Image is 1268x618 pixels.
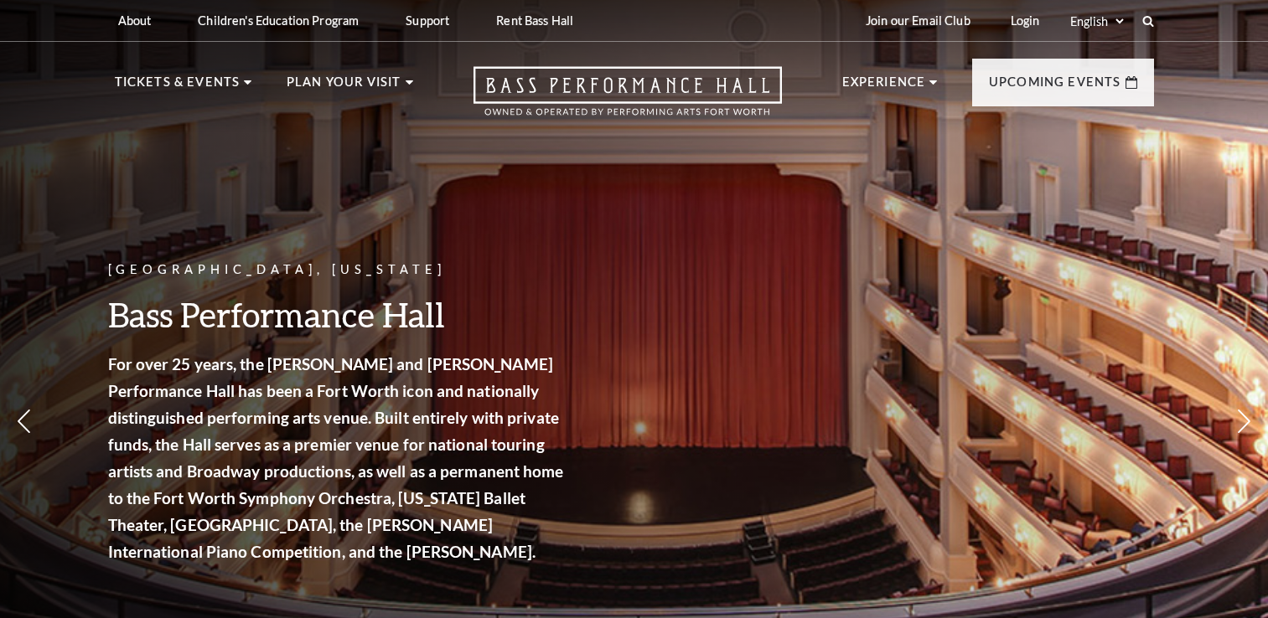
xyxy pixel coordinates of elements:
p: Experience [842,72,926,102]
strong: For over 25 years, the [PERSON_NAME] and [PERSON_NAME] Performance Hall has been a Fort Worth ico... [108,354,564,561]
p: About [118,13,152,28]
p: Plan Your Visit [287,72,401,102]
h3: Bass Performance Hall [108,293,569,336]
p: Tickets & Events [115,72,241,102]
select: Select: [1067,13,1126,29]
p: Upcoming Events [989,72,1121,102]
p: Rent Bass Hall [496,13,573,28]
p: Children's Education Program [198,13,359,28]
p: Support [406,13,449,28]
p: [GEOGRAPHIC_DATA], [US_STATE] [108,260,569,281]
